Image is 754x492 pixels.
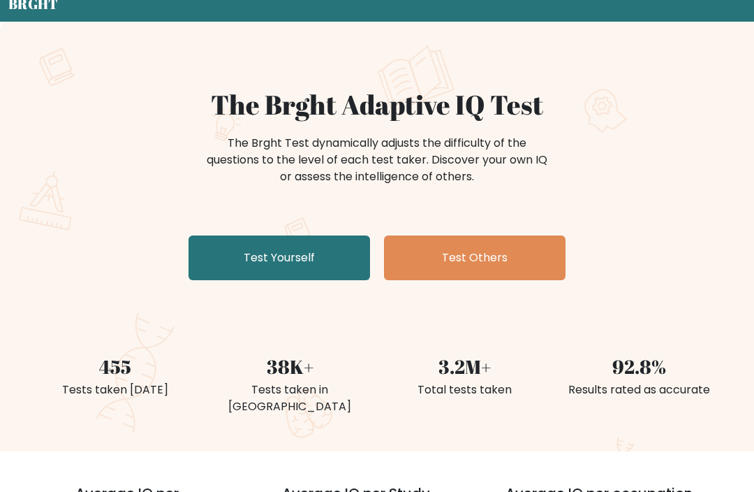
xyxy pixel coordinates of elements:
[384,236,565,280] a: Test Others
[211,353,369,382] div: 38K+
[385,382,543,398] div: Total tests taken
[36,382,194,398] div: Tests taken [DATE]
[188,236,370,280] a: Test Yourself
[36,89,718,121] h1: The Brght Adaptive IQ Test
[560,353,718,382] div: 92.8%
[560,382,718,398] div: Results rated as accurate
[36,353,194,382] div: 455
[211,382,369,415] div: Tests taken in [GEOGRAPHIC_DATA]
[385,353,543,382] div: 3.2M+
[202,135,552,185] div: The Brght Test dynamically adjusts the difficulty of the questions to the level of each test take...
